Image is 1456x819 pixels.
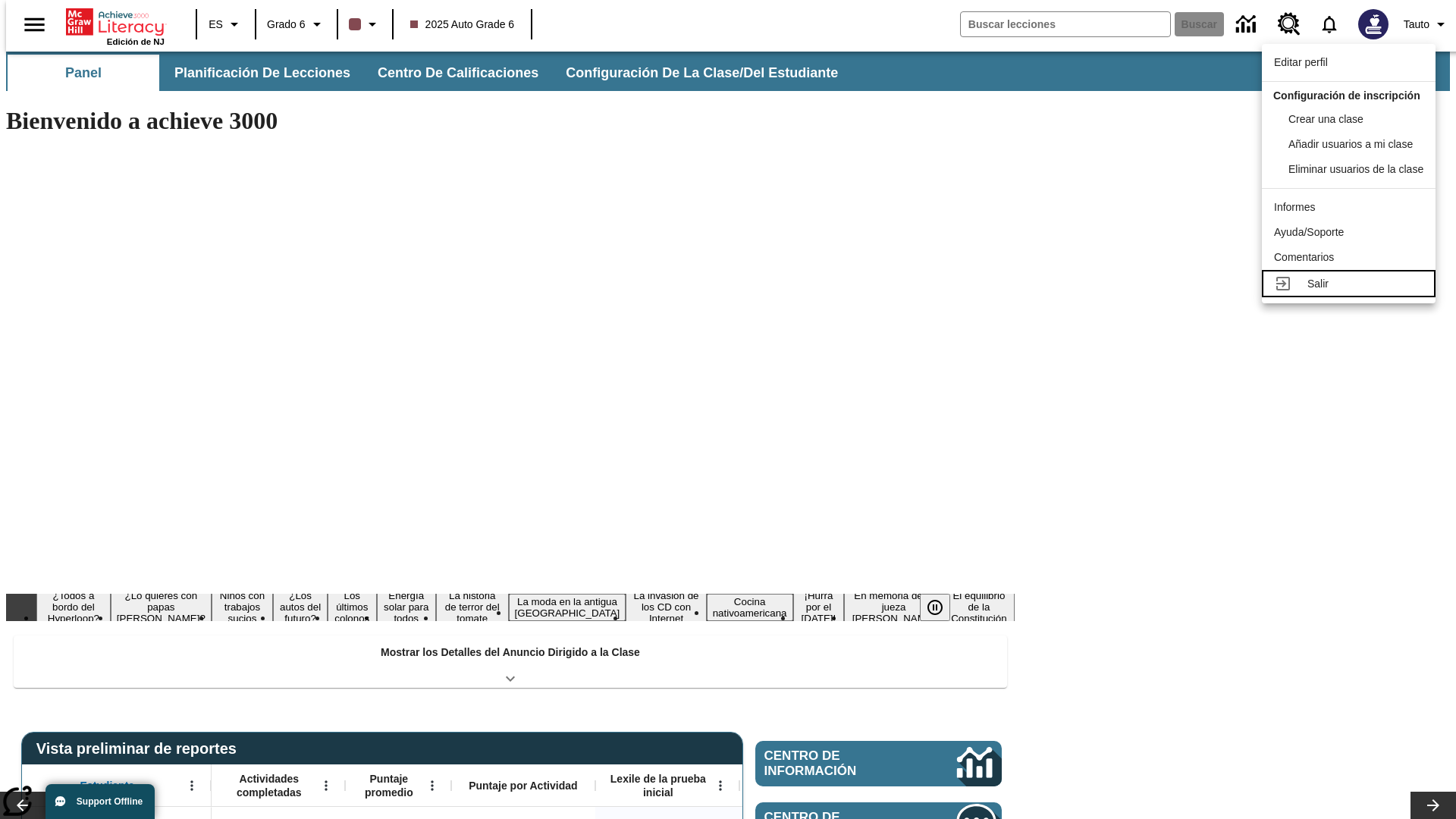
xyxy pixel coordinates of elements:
[1274,226,1344,238] span: Ayuda/Soporte
[1273,89,1420,102] span: Configuración de inscripción
[1288,138,1413,150] span: Añadir usuarios a mi clase
[1288,113,1363,125] span: Crear una clase
[1274,251,1334,263] span: Comentarios
[1274,56,1328,68] span: Editar perfil
[1274,201,1315,213] span: Informes
[1288,163,1423,175] span: Eliminar usuarios de la clase
[1307,278,1329,290] span: Salir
